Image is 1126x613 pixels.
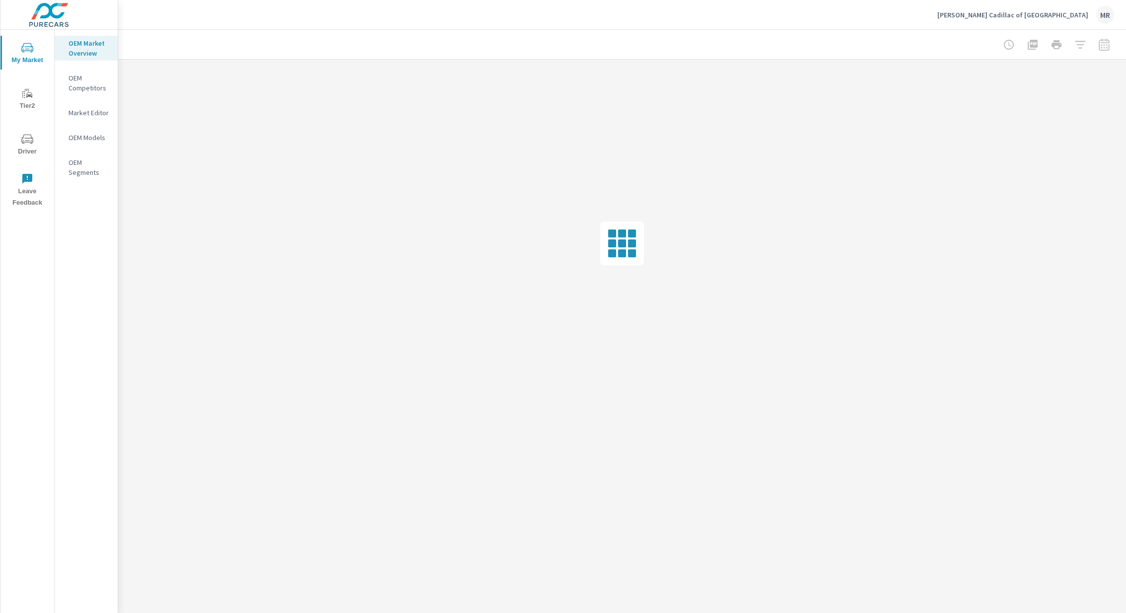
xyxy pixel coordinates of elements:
[55,71,118,95] div: OEM Competitors
[69,133,110,143] p: OEM Models
[3,42,51,66] span: My Market
[0,30,54,213] div: nav menu
[69,38,110,58] p: OEM Market Overview
[3,173,51,209] span: Leave Feedback
[69,73,110,93] p: OEM Competitors
[1096,6,1114,24] div: MR
[3,133,51,157] span: Driver
[3,87,51,112] span: Tier2
[69,108,110,118] p: Market Editor
[55,36,118,61] div: OEM Market Overview
[937,10,1088,19] p: [PERSON_NAME] Cadillac of [GEOGRAPHIC_DATA]
[55,105,118,120] div: Market Editor
[69,157,110,177] p: OEM Segments
[55,155,118,180] div: OEM Segments
[55,130,118,145] div: OEM Models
